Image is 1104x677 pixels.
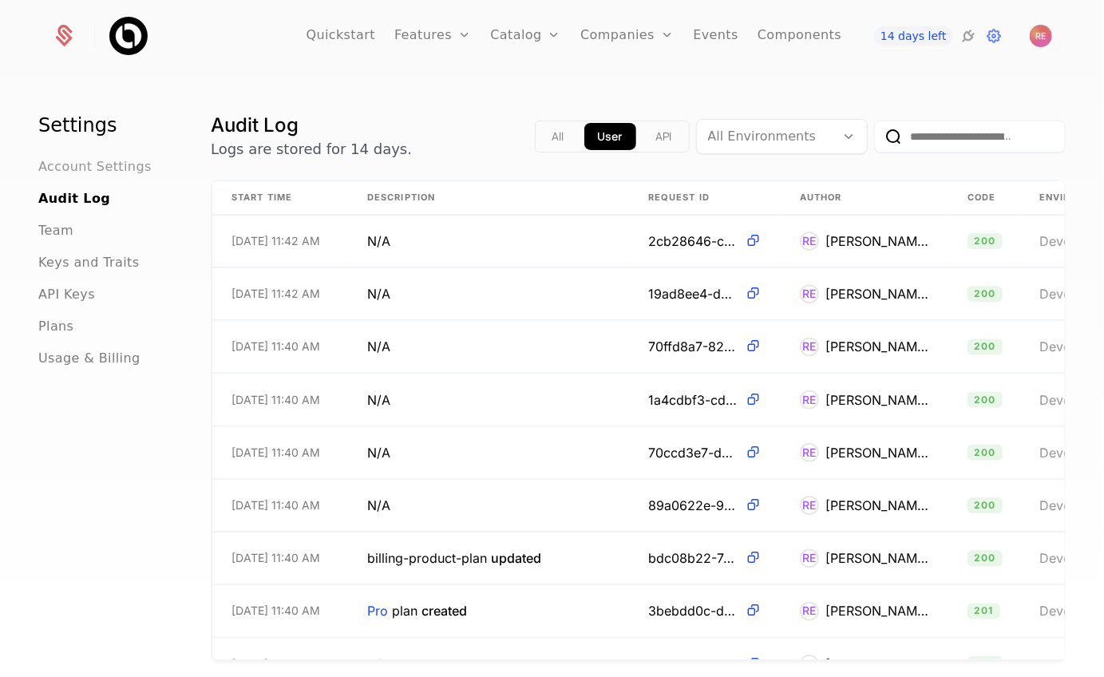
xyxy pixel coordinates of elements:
span: [DATE] 11:40 AM [231,655,320,671]
span: 1a4cdbf3-cdbd-4f54-8fb7-de1fa48e32df [648,390,738,409]
p: Logs are stored for 14 days. [211,138,412,160]
div: RE [800,390,819,409]
div: RE [800,337,819,356]
button: app [584,123,636,150]
span: N/A [367,390,390,409]
span: 19ad8ee4-d247-48eb-9453-5789a8e3497a [648,284,738,303]
span: 200 [967,655,1003,671]
div: [PERSON_NAME] [825,496,929,515]
div: RE [800,601,819,620]
th: Description [348,181,629,215]
div: [PERSON_NAME] [825,390,929,409]
div: [PERSON_NAME] [825,442,929,461]
nav: Main [38,113,172,368]
div: [PERSON_NAME] [825,654,929,673]
img: ryan echternacht [1030,25,1052,47]
span: [DATE] 11:40 AM [231,603,320,619]
span: 201 [967,603,1000,619]
a: Audit Log [38,189,110,208]
span: 3bebdd0c-d137-4b86-998f-7f34e4cac6f1 [648,601,738,620]
h1: Audit Log [211,113,412,138]
span: 89a0622e-9425-4e1c-a3c5-a7c069ec79be [648,496,738,515]
span: bdc08b22-7a20-4f50-a2c6-25f98e912c90 [648,548,738,568]
span: billing-product-plan updated [367,548,541,568]
span: [DATE] 11:40 AM [231,550,320,566]
span: 25168e84-7aad-4e98-8101-478c2f39c23e [648,654,738,673]
button: all [539,123,578,150]
span: [DATE] 11:40 AM [231,338,320,354]
button: api [643,123,686,150]
a: Plans [38,317,73,336]
div: Text alignment [535,121,690,152]
span: 70ccd3e7-d69a-4eda-b046-bb3c8c14bf34 [648,442,738,461]
span: 200 [967,286,1003,302]
div: RE [800,496,819,515]
div: RE [800,284,819,303]
div: [PERSON_NAME] [825,284,929,303]
span: [DATE] 11:40 AM [231,497,320,513]
span: N/A [367,496,390,515]
span: [DATE] 11:40 AM [231,391,320,407]
span: created [421,603,467,619]
div: [PERSON_NAME] [825,232,929,251]
th: Request ID [629,181,781,215]
span: N/A [367,442,390,461]
span: Pro plan created [367,601,467,620]
span: [DATE] 11:40 AM [231,444,320,460]
span: N/A [367,654,390,673]
a: Integrations [960,26,979,46]
a: Team [38,221,73,240]
span: Pro [367,603,388,619]
div: RE [800,442,819,461]
button: Open user button [1030,25,1052,47]
div: RE [800,232,819,251]
span: 200 [967,338,1003,354]
a: Usage & Billing [38,349,140,368]
span: 200 [967,444,1003,460]
span: 2cb28646-c995-4b53-8dda-82a0ccacf822 [648,232,738,251]
span: 70ffd8a7-8201-4a6d-b79a-c0451ad13f0f [648,337,738,356]
div: RE [800,654,819,673]
div: [PERSON_NAME] [825,548,929,568]
span: updated [491,550,541,566]
span: N/A [367,337,390,356]
span: 200 [967,497,1003,513]
a: Keys and Traits [38,253,139,272]
img: Credit Example [109,17,148,55]
a: Settings [985,26,1004,46]
span: [DATE] 11:42 AM [231,233,320,249]
th: Author [781,181,948,215]
div: [PERSON_NAME] [825,601,929,620]
span: N/A [367,232,390,251]
h1: Settings [38,113,172,138]
a: 14 days left [874,26,952,46]
div: RE [800,548,819,568]
span: 200 [967,233,1003,249]
span: 200 [967,550,1003,566]
span: 200 [967,391,1003,407]
span: N/A [367,284,390,303]
span: [DATE] 11:42 AM [231,286,320,302]
th: Start Time [212,181,348,215]
th: Code [948,181,1020,215]
div: [PERSON_NAME] [825,337,929,356]
a: Account Settings [38,157,152,176]
a: API Keys [38,285,95,304]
